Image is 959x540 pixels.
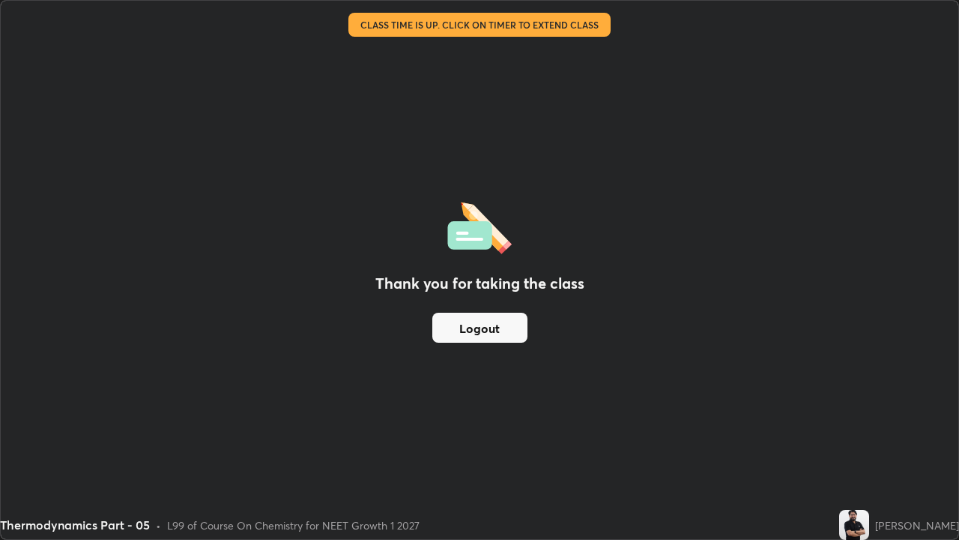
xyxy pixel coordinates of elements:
button: Logout [432,313,527,343]
div: L99 of Course On Chemistry for NEET Growth 1 2027 [167,517,420,533]
div: [PERSON_NAME] [875,517,959,533]
img: offlineFeedback.1438e8b3.svg [447,197,512,254]
h2: Thank you for taking the class [375,272,584,295]
div: • [156,517,161,533]
img: b34798ff5e6b4ad6bbf22d8cad6d1581.jpg [839,510,869,540]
